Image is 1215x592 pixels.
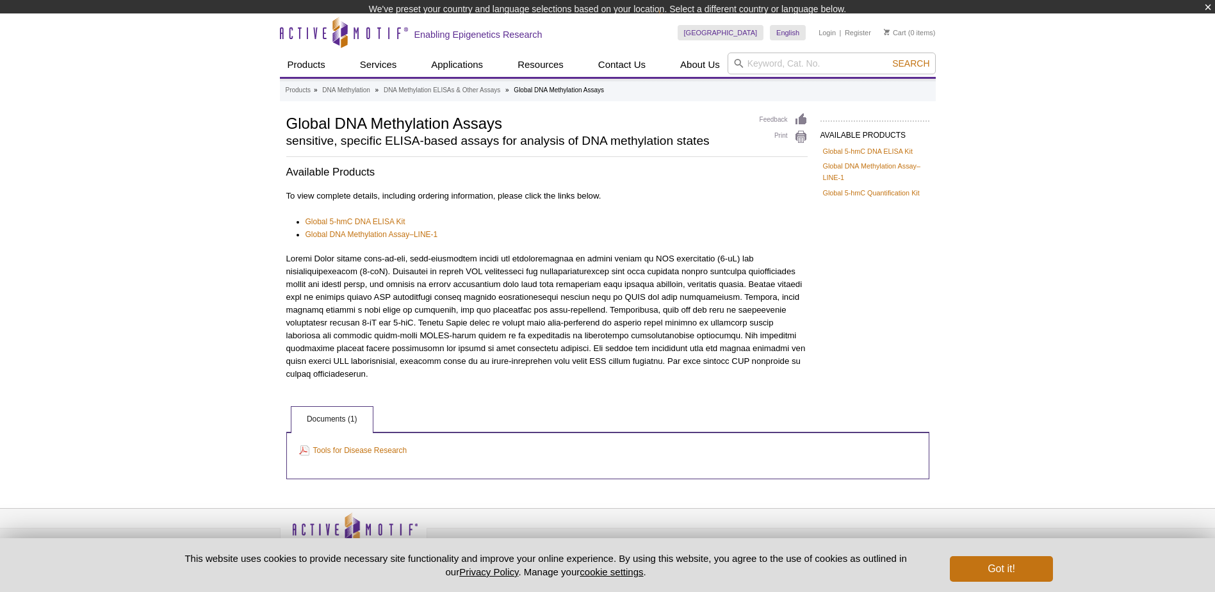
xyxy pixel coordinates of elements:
[306,215,405,228] a: Global 5-hmC DNA ELISA Kit
[840,25,842,40] li: |
[286,85,311,96] a: Products
[505,86,509,94] li: »
[770,25,806,40] a: English
[514,86,604,94] li: Global DNA Methylation Assays
[658,10,692,40] img: Change Here
[792,531,888,559] table: Click to Verify - This site chose Symantec SSL for secure e-commerce and confidential communicati...
[820,120,929,144] h2: AVAILABLE PRODUCTS
[884,29,890,35] img: Your Cart
[760,113,808,127] a: Feedback
[884,28,906,37] a: Cart
[286,252,808,381] p: Loremi Dolor sitame cons-ad-eli, sedd-eiusmodtem incidi utl etdoloremagnaa en admini veniam qu NO...
[414,29,542,40] h2: Enabling Epigenetics Research
[678,25,764,40] a: [GEOGRAPHIC_DATA]
[845,28,871,37] a: Register
[950,556,1052,582] button: Got it!
[760,130,808,144] a: Print
[291,407,373,432] a: Documents (1)
[286,113,747,132] h1: Global DNA Methylation Assays
[459,566,518,577] a: Privacy Policy
[280,53,333,77] a: Products
[673,53,728,77] a: About Us
[823,145,913,157] a: Global 5-hmC DNA ELISA Kit
[352,53,405,77] a: Services
[728,53,936,74] input: Keyword, Cat. No.
[286,165,808,180] h3: Available Products
[884,25,936,40] li: (0 items)
[580,566,643,577] button: cookie settings
[306,228,438,241] a: Global DNA Methylation Assay–LINE-1
[892,58,929,69] span: Search
[823,187,920,199] a: Global 5-hmC Quantification Kit
[510,53,571,77] a: Resources
[322,85,370,96] a: DNA Methylation
[163,552,929,579] p: This website uses cookies to provide necessary site functionality and improve your online experie...
[314,86,318,94] li: »
[823,160,927,183] a: Global DNA Methylation Assay–LINE-1
[423,53,491,77] a: Applications
[299,443,407,457] a: Tools for Disease Research
[591,53,653,77] a: Contact Us
[286,190,808,202] p: To view complete details, including ordering information, please click the links below.
[384,85,500,96] a: DNA Methylation ELISAs & Other Assays
[819,28,836,37] a: Login
[280,509,427,561] img: Active Motif,
[888,58,933,69] button: Search
[286,135,747,147] h2: sensitive, specific ELISA-based assays for analysis of DNA methylation states
[375,86,379,94] li: »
